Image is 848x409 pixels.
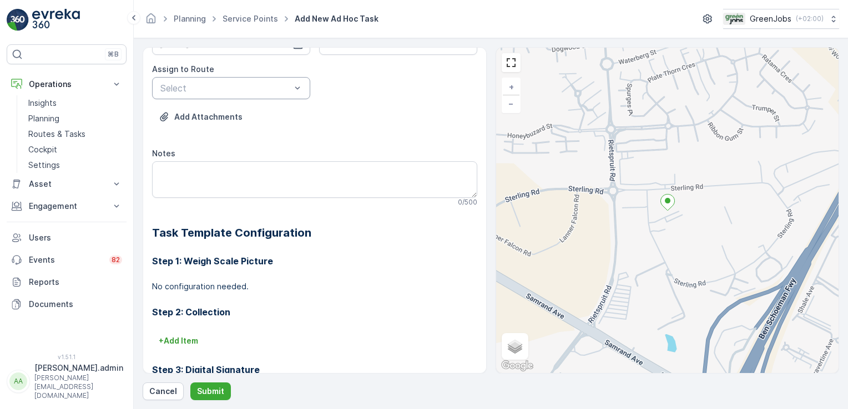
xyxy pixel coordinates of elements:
[152,281,477,292] p: No configuration needed.
[7,195,127,217] button: Engagement
[509,82,514,91] span: +
[499,359,536,373] a: Open this area in Google Maps (opens a new window)
[34,374,123,400] p: [PERSON_NAME][EMAIL_ADDRESS][DOMAIN_NAME]
[28,98,57,109] p: Insights
[7,227,127,249] a: Users
[503,54,519,71] a: View Fullscreen
[503,95,519,112] a: Zoom Out
[29,277,122,288] p: Reports
[29,178,104,190] p: Asset
[499,359,536,373] img: Google
[160,81,291,95] p: Select
[152,332,205,350] button: +Add Item
[174,111,243,122] p: Add Attachments
[28,144,57,155] p: Cockpit
[503,334,527,359] a: Layers
[7,9,29,31] img: logo
[458,198,477,207] p: 0 / 500
[24,142,127,157] a: Cockpit
[197,386,224,397] p: Submit
[28,160,60,171] p: Settings
[7,249,127,271] a: Events82
[108,50,119,59] p: ⌘B
[29,232,122,243] p: Users
[152,108,249,126] button: Upload File
[29,299,122,310] p: Documents
[750,13,791,24] p: GreenJobs
[190,382,231,400] button: Submit
[159,335,198,346] p: + Add Item
[143,382,184,400] button: Cancel
[24,95,127,111] a: Insights
[7,354,127,360] span: v 1.51.1
[24,157,127,173] a: Settings
[9,372,27,390] div: AA
[145,17,157,26] a: Homepage
[152,363,477,376] h3: Step 3: Digital Signature
[508,99,514,108] span: −
[29,201,104,212] p: Engagement
[24,111,127,126] a: Planning
[292,13,381,24] span: Add New Ad Hoc Task
[7,271,127,293] a: Reports
[503,79,519,95] a: Zoom In
[7,73,127,95] button: Operations
[7,293,127,315] a: Documents
[29,79,104,90] p: Operations
[152,224,477,241] h2: Task Template Configuration
[32,9,80,31] img: logo_light-DOdMpM7g.png
[149,386,177,397] p: Cancel
[28,113,59,124] p: Planning
[796,14,824,23] p: ( +02:00 )
[174,14,206,23] a: Planning
[28,129,85,140] p: Routes & Tasks
[152,149,175,158] label: Notes
[723,9,839,29] button: GreenJobs(+02:00)
[34,362,123,374] p: [PERSON_NAME].admin
[29,254,103,265] p: Events
[7,173,127,195] button: Asset
[152,64,214,74] label: Assign to Route
[24,126,127,142] a: Routes & Tasks
[723,13,745,25] img: Green_Jobs_Logo.png
[152,305,477,319] h3: Step 2: Collection
[7,362,127,400] button: AA[PERSON_NAME].admin[PERSON_NAME][EMAIL_ADDRESS][DOMAIN_NAME]
[112,255,120,264] p: 82
[223,14,278,23] a: Service Points
[152,254,477,268] h3: Step 1: Weigh Scale Picture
